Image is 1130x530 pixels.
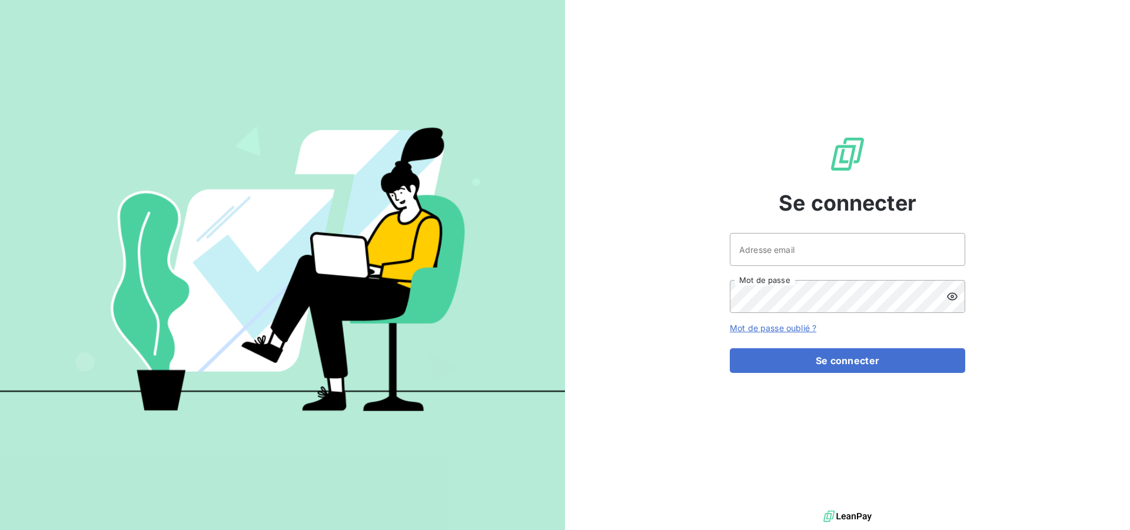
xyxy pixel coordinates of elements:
button: Se connecter [730,348,965,373]
a: Mot de passe oublié ? [730,323,816,333]
img: logo [823,508,872,525]
input: placeholder [730,233,965,266]
span: Se connecter [779,187,916,219]
img: Logo LeanPay [829,135,866,173]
